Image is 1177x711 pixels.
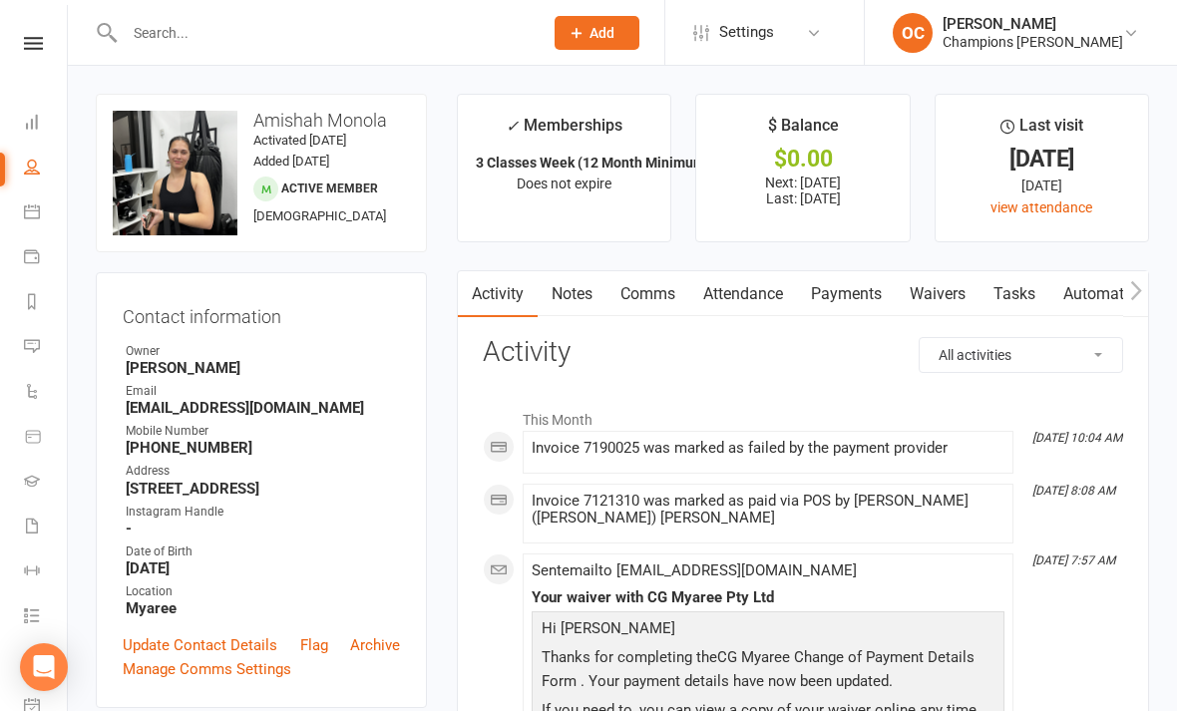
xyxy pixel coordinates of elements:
h3: Contact information [123,299,400,327]
div: Open Intercom Messenger [20,643,68,691]
strong: [PHONE_NUMBER] [126,439,400,457]
a: Payments [797,271,896,317]
div: Your waiver with CG Myaree Pty Ltd [532,589,1004,606]
div: Date of Birth [126,542,400,561]
i: [DATE] 7:57 AM [1032,553,1115,567]
div: Invoice 7121310 was marked as paid via POS by [PERSON_NAME] ([PERSON_NAME]) [PERSON_NAME] [532,493,1004,527]
span: Active member [281,181,378,195]
p: Next: [DATE] Last: [DATE] [714,175,891,206]
h3: Amishah Monola [113,111,410,131]
p: CG Myaree Change of Payment Details Form [537,645,999,698]
a: view attendance [990,199,1092,215]
strong: [DATE] [126,559,400,577]
a: Calendar [24,191,69,236]
a: Update Contact Details [123,633,277,657]
div: Last visit [1000,113,1083,149]
strong: 3 Classes Week (12 Month Minimum Term) [476,155,746,171]
li: This Month [483,399,1123,431]
h3: Activity [483,337,1123,368]
div: [DATE] [954,149,1130,170]
span: . Your payment details have now been updated. [581,672,893,690]
i: [DATE] 8:08 AM [1032,484,1115,498]
a: Waivers [896,271,980,317]
div: $ Balance [768,113,839,149]
div: Location [126,582,400,601]
div: OC [893,13,933,53]
a: Archive [350,633,400,657]
i: ✓ [506,117,519,136]
a: Dashboard [24,102,69,147]
span: Settings [719,10,774,55]
div: Mobile Number [126,422,400,441]
strong: - [126,520,400,537]
strong: [PERSON_NAME] [126,359,400,377]
a: Notes [538,271,606,317]
i: [DATE] 10:04 AM [1032,431,1122,445]
div: Invoice 7190025 was marked as failed by the payment provider [532,440,1004,457]
strong: [EMAIL_ADDRESS][DOMAIN_NAME] [126,399,400,417]
time: Added [DATE] [253,154,329,169]
a: Comms [606,271,689,317]
p: Hi [PERSON_NAME] [537,616,999,645]
a: Activity [458,271,538,317]
span: [DEMOGRAPHIC_DATA] [253,208,386,223]
input: Search... [119,19,529,47]
a: Payments [24,236,69,281]
a: Flag [300,633,328,657]
div: Owner [126,342,400,361]
img: image1750671263.png [113,111,237,235]
strong: Myaree [126,599,400,617]
a: Reports [24,281,69,326]
div: Address [126,462,400,481]
div: Champions [PERSON_NAME] [943,33,1123,51]
div: [PERSON_NAME] [943,15,1123,33]
a: Manage Comms Settings [123,657,291,681]
div: Memberships [506,113,622,150]
strong: [STREET_ADDRESS] [126,480,400,498]
div: [DATE] [954,175,1130,196]
a: Attendance [689,271,797,317]
span: Add [589,25,614,41]
time: Activated [DATE] [253,133,346,148]
a: People [24,147,69,191]
div: Email [126,382,400,401]
span: Sent email to [EMAIL_ADDRESS][DOMAIN_NAME] [532,561,857,579]
button: Add [555,16,639,50]
a: What's New [24,640,69,685]
span: Thanks for completing the [542,648,717,666]
a: Product Sales [24,416,69,461]
a: Tasks [980,271,1049,317]
div: Instagram Handle [126,503,400,522]
div: $0.00 [714,149,891,170]
span: Does not expire [517,176,611,191]
a: Automations [1049,271,1168,317]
